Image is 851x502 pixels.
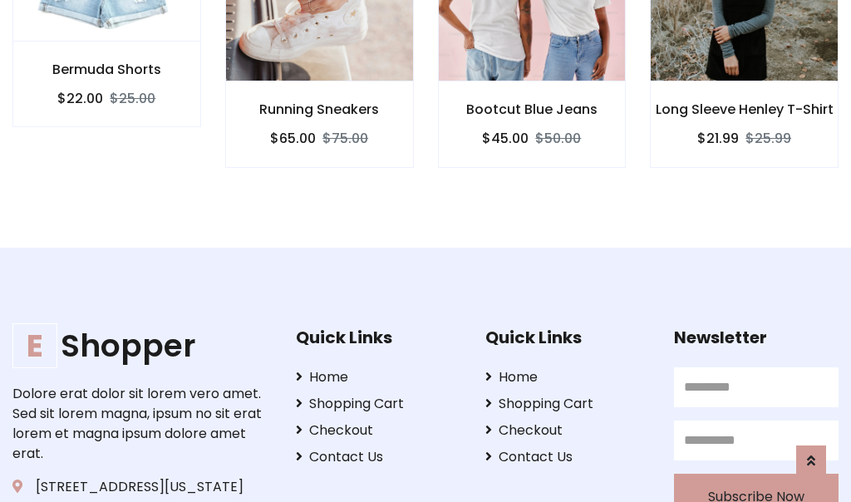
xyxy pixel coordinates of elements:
a: Shopping Cart [485,394,650,414]
h6: $65.00 [270,130,316,146]
a: Contact Us [485,447,650,467]
h5: Quick Links [485,327,650,347]
a: EShopper [12,327,270,365]
h6: $45.00 [482,130,529,146]
del: $75.00 [322,129,368,148]
del: $25.00 [110,89,155,108]
h6: Long Sleeve Henley T-Shirt [651,101,838,117]
p: [STREET_ADDRESS][US_STATE] [12,477,270,497]
h5: Newsletter [674,327,839,347]
span: E [12,323,57,368]
a: Checkout [296,421,460,440]
h5: Quick Links [296,327,460,347]
h6: $22.00 [57,91,103,106]
a: Home [485,367,650,387]
a: Contact Us [296,447,460,467]
h6: Running Sneakers [226,101,413,117]
a: Home [296,367,460,387]
h1: Shopper [12,327,270,365]
p: Dolore erat dolor sit lorem vero amet. Sed sit lorem magna, ipsum no sit erat lorem et magna ipsu... [12,384,270,464]
a: Checkout [485,421,650,440]
del: $50.00 [535,129,581,148]
h6: Bermuda Shorts [13,62,200,77]
del: $25.99 [745,129,791,148]
a: Shopping Cart [296,394,460,414]
h6: $21.99 [697,130,739,146]
h6: Bootcut Blue Jeans [439,101,626,117]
